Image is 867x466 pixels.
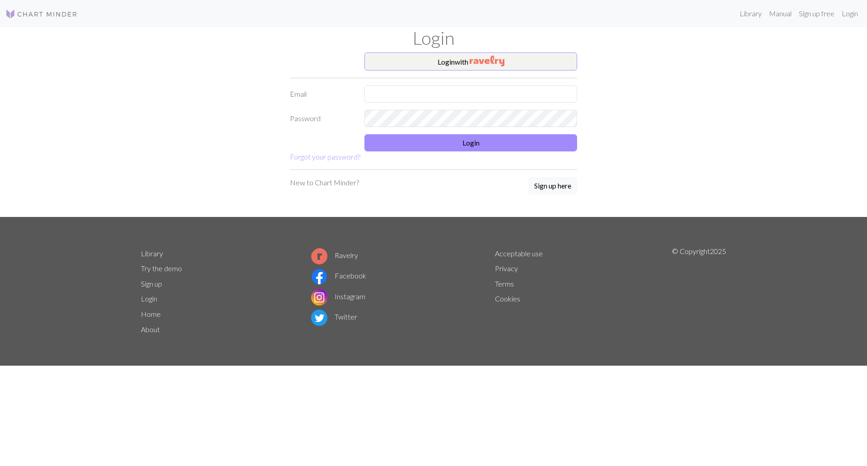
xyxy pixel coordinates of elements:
img: Facebook logo [311,268,327,285]
label: Password [284,110,359,127]
a: Home [141,310,161,318]
a: Sign up here [528,177,577,195]
a: Twitter [311,312,357,321]
a: Manual [765,5,795,23]
img: Ravelry logo [311,248,327,264]
a: Ravelry [311,251,358,259]
a: Acceptable use [495,249,543,258]
a: About [141,325,160,334]
a: Forgot your password? [290,152,360,161]
a: Facebook [311,271,366,280]
p: © Copyright 2025 [672,246,726,337]
a: Sign up free [795,5,838,23]
a: Login [141,294,157,303]
img: Twitter logo [311,310,327,326]
button: Loginwith [364,52,577,71]
a: Terms [495,279,514,288]
a: Sign up [141,279,162,288]
a: Library [141,249,163,258]
img: Logo [5,9,78,19]
img: Instagram logo [311,289,327,306]
a: Login [838,5,862,23]
label: Email [284,85,359,103]
a: Cookies [495,294,520,303]
button: Sign up here [528,177,577,194]
a: Try the demo [141,264,182,273]
a: Library [736,5,765,23]
h1: Login [135,27,732,49]
button: Login [364,134,577,151]
p: New to Chart Minder? [290,177,359,188]
a: Privacy [495,264,518,273]
img: Ravelry [470,56,504,66]
a: Instagram [311,292,365,301]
